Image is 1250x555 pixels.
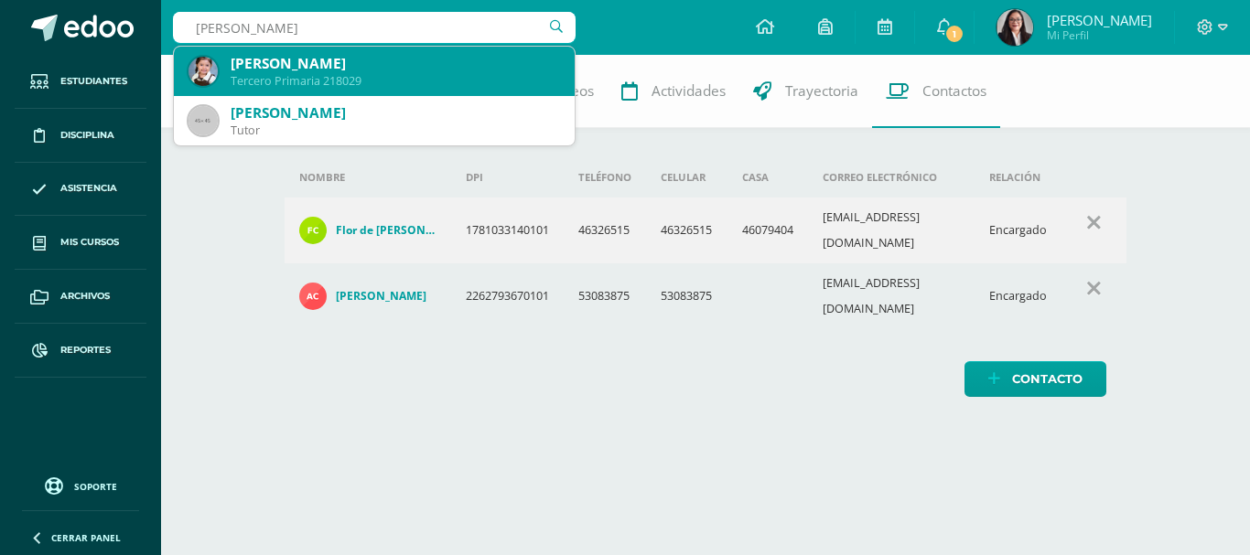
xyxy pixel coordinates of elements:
[785,81,858,101] span: Trayectoria
[60,289,110,304] span: Archivos
[1047,11,1152,29] span: [PERSON_NAME]
[60,181,117,196] span: Asistencia
[51,531,121,544] span: Cerrar panel
[60,235,119,250] span: Mis cursos
[299,283,327,310] img: 76b8255050c64289fd19ed0e86879099.png
[15,109,146,163] a: Disciplina
[451,263,564,329] td: 2262793670101
[975,157,1061,197] th: Relación
[299,217,327,244] img: 2efb589efdfabf8bf6e0804f988235b3.png
[608,55,739,128] a: Actividades
[1012,362,1083,396] span: Contacto
[451,157,564,197] th: DPI
[872,55,1000,128] a: Contactos
[285,157,451,197] th: Nombre
[299,217,436,244] a: Flor de [PERSON_NAME]
[231,123,560,138] div: Tutor
[646,157,727,197] th: Celular
[564,197,646,263] td: 46326515
[564,157,646,197] th: Teléfono
[727,157,808,197] th: Casa
[922,81,986,101] span: Contactos
[646,263,727,329] td: 53083875
[15,163,146,217] a: Asistencia
[173,12,576,43] input: Busca un usuario...
[944,24,964,44] span: 1
[997,9,1033,46] img: e273bec5909437e5d5b2daab1002684b.png
[60,74,127,89] span: Estudiantes
[15,55,146,109] a: Estudiantes
[727,197,808,263] td: 46079404
[336,289,426,304] h4: [PERSON_NAME]
[808,157,975,197] th: Correo electrónico
[231,54,560,73] div: [PERSON_NAME]
[975,263,1061,329] td: Encargado
[564,263,646,329] td: 53083875
[60,128,114,143] span: Disciplina
[231,103,560,123] div: [PERSON_NAME]
[336,223,436,238] h4: Flor de [PERSON_NAME]
[739,55,872,128] a: Trayectoria
[189,106,218,135] img: 45x45
[22,473,139,497] a: Soporte
[808,263,975,329] td: [EMAIL_ADDRESS][DOMAIN_NAME]
[15,324,146,378] a: Reportes
[964,361,1106,397] a: Contacto
[74,480,117,493] span: Soporte
[299,283,436,310] a: [PERSON_NAME]
[451,197,564,263] td: 1781033140101
[652,81,726,101] span: Actividades
[60,343,111,358] span: Reportes
[808,197,975,263] td: [EMAIL_ADDRESS][DOMAIN_NAME]
[231,73,560,89] div: Tercero Primaria 218029
[189,57,218,86] img: 3e6f12a1d1b0359d6ca00d7e3b469956.png
[975,197,1061,263] td: Encargado
[1047,27,1152,43] span: Mi Perfil
[15,270,146,324] a: Archivos
[15,216,146,270] a: Mis cursos
[646,197,727,263] td: 46326515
